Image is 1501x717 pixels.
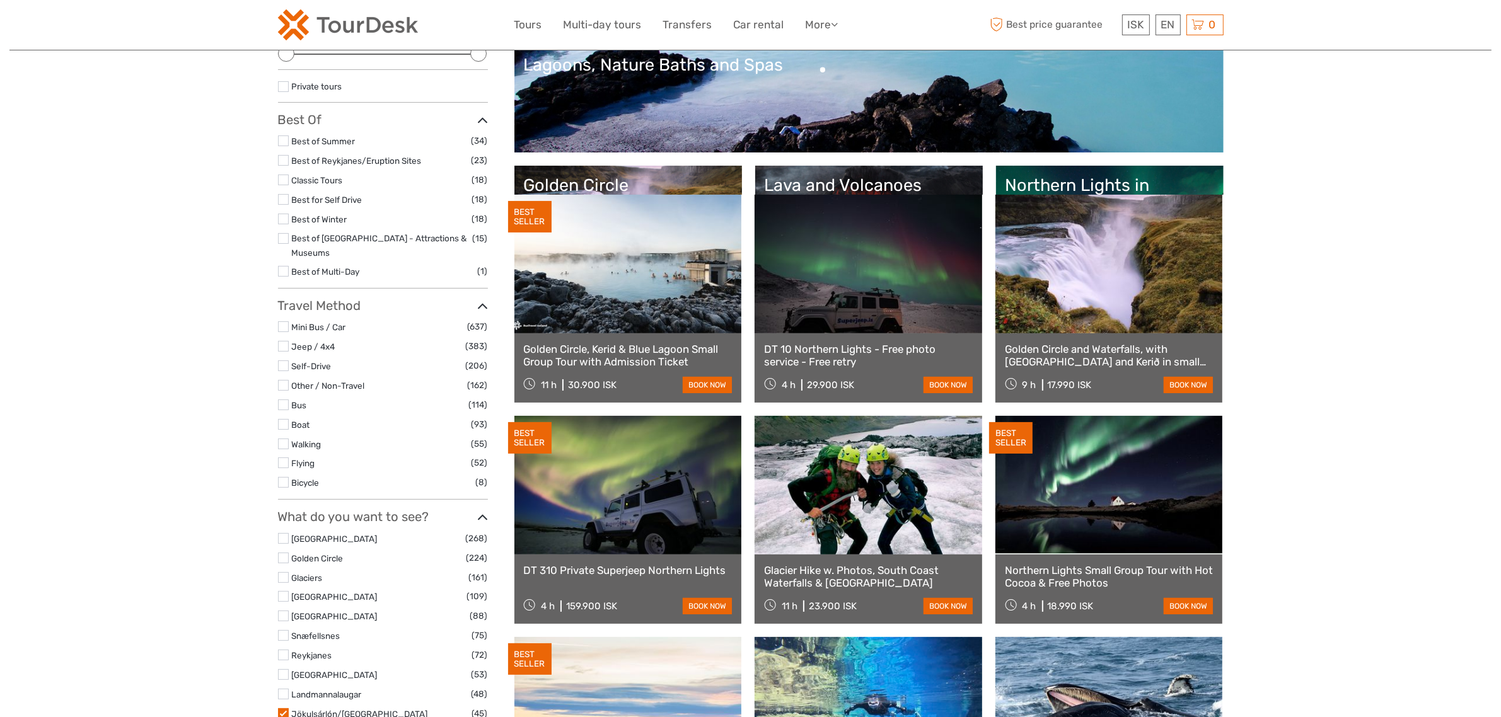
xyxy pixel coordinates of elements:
[508,201,552,232] div: BEST SELLER
[292,400,307,410] a: Bus
[807,379,854,391] div: 29.900 ISK
[508,643,552,675] div: BEST SELLER
[466,531,488,546] span: (268)
[292,611,378,621] a: [GEOGRAPHIC_DATA]
[1156,14,1181,35] div: EN
[1048,379,1092,391] div: 17.990 ISK
[292,631,340,641] a: Snæfellsnes
[278,9,418,40] img: 120-15d4194f-c635-41b9-a512-a3cb382bfb57_logo_small.png
[292,267,360,277] a: Best of Multi-Day
[292,381,365,391] a: Other / Non-Travel
[524,343,733,369] a: Golden Circle, Kerid & Blue Lagoon Small Group Tour with Admission Ticket
[924,377,973,393] a: book now
[472,628,488,643] span: (75)
[663,16,712,34] a: Transfers
[292,341,335,352] a: Jeep / 4x4
[1048,600,1094,612] div: 18.990 ISK
[514,16,542,34] a: Tours
[564,16,642,34] a: Multi-day tours
[1164,377,1213,393] a: book now
[292,592,378,602] a: [GEOGRAPHIC_DATA]
[472,667,488,682] span: (53)
[472,134,488,148] span: (34)
[292,322,346,332] a: Mini Bus / Car
[467,589,488,604] span: (109)
[924,598,973,614] a: book now
[292,670,378,680] a: [GEOGRAPHIC_DATA]
[292,458,315,468] a: Flying
[468,378,488,393] span: (162)
[809,600,857,612] div: 23.900 ISK
[734,16,784,34] a: Car rental
[683,377,732,393] a: book now
[472,153,488,168] span: (23)
[1005,564,1214,590] a: Northern Lights Small Group Tour with Hot Cocoa & Free Photos
[683,598,732,614] a: book now
[292,573,323,583] a: Glaciers
[292,478,320,488] a: Bicycle
[806,16,838,34] a: More
[292,214,347,224] a: Best of Winter
[292,689,362,699] a: Landmannalaugar
[292,81,342,91] a: Private tours
[472,417,488,432] span: (93)
[764,564,973,590] a: Glacier Hike w. Photos, South Coast Waterfalls & [GEOGRAPHIC_DATA]
[764,343,973,369] a: DT 10 Northern Lights - Free photo service - Free retry
[541,600,555,612] span: 4 h
[468,319,488,334] span: (637)
[524,175,733,195] div: Golden Circle
[566,600,617,612] div: 159.900 ISK
[508,422,552,454] div: BEST SELLER
[278,112,488,127] h3: Best Of
[292,439,322,449] a: Walking
[1023,379,1036,391] span: 9 h
[782,379,796,391] span: 4 h
[292,136,356,146] a: Best of Summer
[292,156,422,166] a: Best of Reykjanes/Eruption Sites
[989,422,1033,454] div: BEST SELLER
[524,175,733,263] a: Golden Circle
[472,212,488,226] span: (18)
[278,509,488,524] h3: What do you want to see?
[466,339,488,353] span: (383)
[765,175,973,195] div: Lava and Volcanoes
[1207,18,1218,31] span: 0
[478,264,488,278] span: (1)
[470,609,488,623] span: (88)
[1128,18,1144,31] span: ISK
[292,175,343,185] a: Classic Tours
[472,437,488,451] span: (55)
[469,398,488,412] span: (114)
[292,195,362,205] a: Best for Self Drive
[472,173,488,187] span: (18)
[469,570,488,585] span: (161)
[292,534,378,544] a: [GEOGRAPHIC_DATA]
[987,14,1119,35] span: Best price guarantee
[292,361,332,371] a: Self-Drive
[568,379,617,391] div: 30.900 ISK
[541,379,557,391] span: 11 h
[524,564,733,576] a: DT 310 Private Superjeep Northern Lights
[524,55,1214,75] div: Lagoons, Nature Baths and Spas
[472,648,488,662] span: (72)
[472,456,488,470] span: (52)
[1023,600,1036,612] span: 4 h
[473,231,488,246] span: (15)
[765,175,973,263] a: Lava and Volcanoes
[472,687,488,701] span: (48)
[782,600,797,612] span: 11 h
[292,233,467,258] a: Best of [GEOGRAPHIC_DATA] - Attractions & Museums
[1005,343,1214,369] a: Golden Circle and Waterfalls, with [GEOGRAPHIC_DATA] and Kerið in small group
[1005,175,1214,263] a: Northern Lights in [GEOGRAPHIC_DATA]
[467,551,488,565] span: (224)
[292,553,344,563] a: Golden Circle
[472,192,488,207] span: (18)
[292,420,310,430] a: Boat
[476,475,488,490] span: (8)
[1164,598,1213,614] a: book now
[1005,175,1214,216] div: Northern Lights in [GEOGRAPHIC_DATA]
[278,298,488,313] h3: Travel Method
[466,358,488,373] span: (206)
[524,55,1214,143] a: Lagoons, Nature Baths and Spas
[292,650,332,660] a: Reykjanes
